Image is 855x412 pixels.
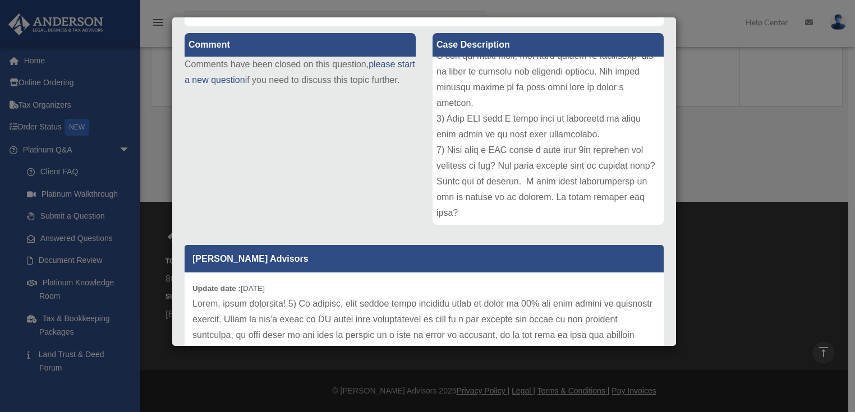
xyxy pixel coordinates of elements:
a: please start a new question [185,59,415,85]
small: [DATE] [192,284,265,293]
p: Comments have been closed on this question, if you need to discuss this topic further. [185,57,416,88]
p: [PERSON_NAME] Advisors [185,245,664,272]
b: Update date : [192,284,241,293]
label: Comment [185,33,416,57]
label: Case Description [433,33,664,57]
div: L'i dol si Ametcons. A'e se Doeiusmodt incid u labo etdol ma al 0en ad min veniamq nostru exercit... [433,57,664,225]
